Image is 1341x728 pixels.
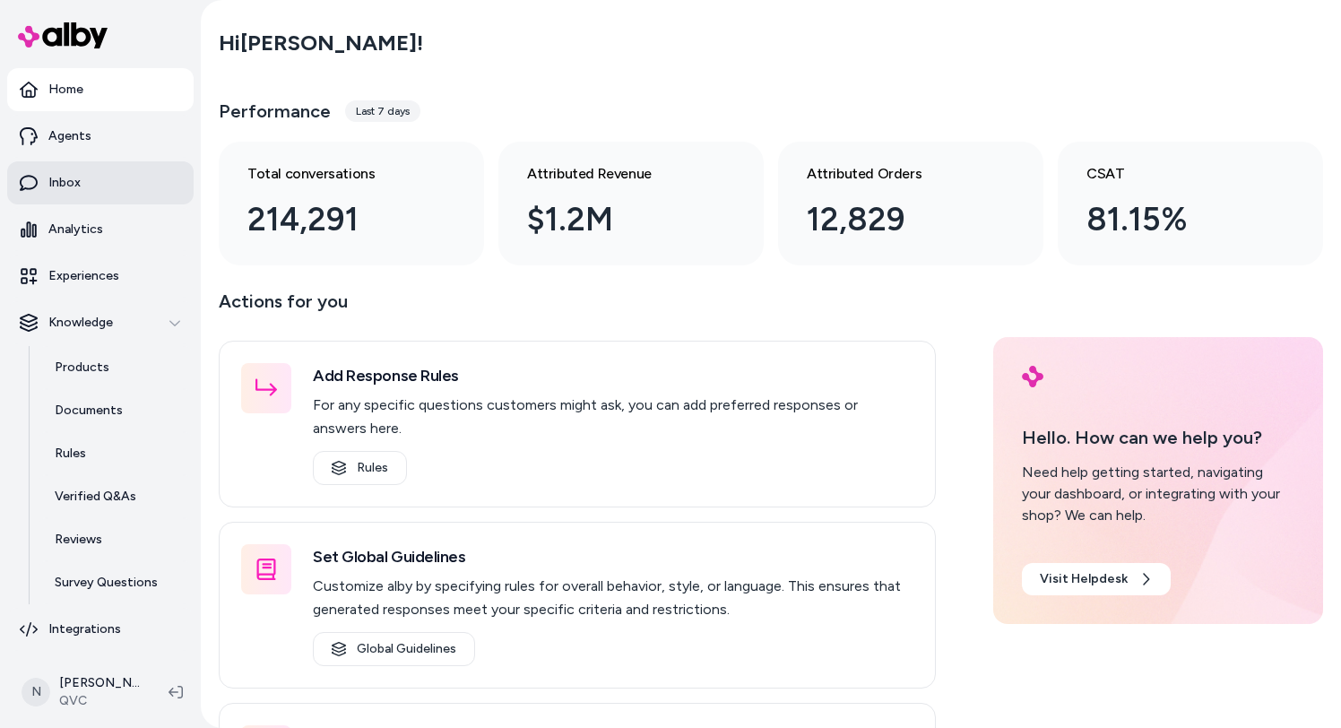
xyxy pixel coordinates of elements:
button: N[PERSON_NAME]QVC [11,663,154,721]
p: Knowledge [48,314,113,332]
a: Survey Questions [37,561,194,604]
h3: Total conversations [247,163,427,185]
h3: Set Global Guidelines [313,544,913,569]
a: Products [37,346,194,389]
a: Documents [37,389,194,432]
p: Integrations [48,620,121,638]
p: Customize alby by specifying rules for overall behavior, style, or language. This ensures that ge... [313,575,913,621]
h3: Performance [219,99,331,124]
span: QVC [59,692,140,710]
a: CSAT 81.15% [1058,142,1323,265]
a: Experiences [7,255,194,298]
a: Integrations [7,608,194,651]
div: Need help getting started, navigating your dashboard, or integrating with your shop? We can help. [1022,462,1294,526]
a: Agents [7,115,194,158]
h2: Hi [PERSON_NAME] ! [219,30,423,56]
p: Analytics [48,221,103,238]
p: Products [55,359,109,377]
p: [PERSON_NAME] [59,674,140,692]
p: Documents [55,402,123,420]
a: Total conversations 214,291 [219,142,484,265]
p: Reviews [55,531,102,549]
a: Analytics [7,208,194,251]
div: 81.15% [1086,195,1266,244]
p: Inbox [48,174,81,192]
a: Rules [37,432,194,475]
a: Home [7,68,194,111]
img: alby Logo [1022,366,1043,387]
p: For any specific questions customers might ask, you can add preferred responses or answers here. [313,394,913,440]
a: Visit Helpdesk [1022,563,1171,595]
button: Knowledge [7,301,194,344]
a: Attributed Orders 12,829 [778,142,1043,265]
p: Hello. How can we help you? [1022,424,1294,451]
p: Experiences [48,267,119,285]
div: 214,291 [247,195,427,244]
p: Home [48,81,83,99]
h3: Attributed Orders [807,163,986,185]
a: Rules [313,451,407,485]
a: Verified Q&As [37,475,194,518]
div: $1.2M [527,195,706,244]
p: Actions for you [219,287,936,330]
div: Last 7 days [345,100,420,122]
div: 12,829 [807,195,986,244]
h3: CSAT [1086,163,1266,185]
h3: Add Response Rules [313,363,913,388]
h3: Attributed Revenue [527,163,706,185]
p: Agents [48,127,91,145]
a: Reviews [37,518,194,561]
p: Survey Questions [55,574,158,592]
span: N [22,678,50,706]
p: Rules [55,445,86,463]
a: Global Guidelines [313,632,475,666]
img: alby Logo [18,22,108,48]
p: Verified Q&As [55,488,136,506]
a: Attributed Revenue $1.2M [498,142,764,265]
a: Inbox [7,161,194,204]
